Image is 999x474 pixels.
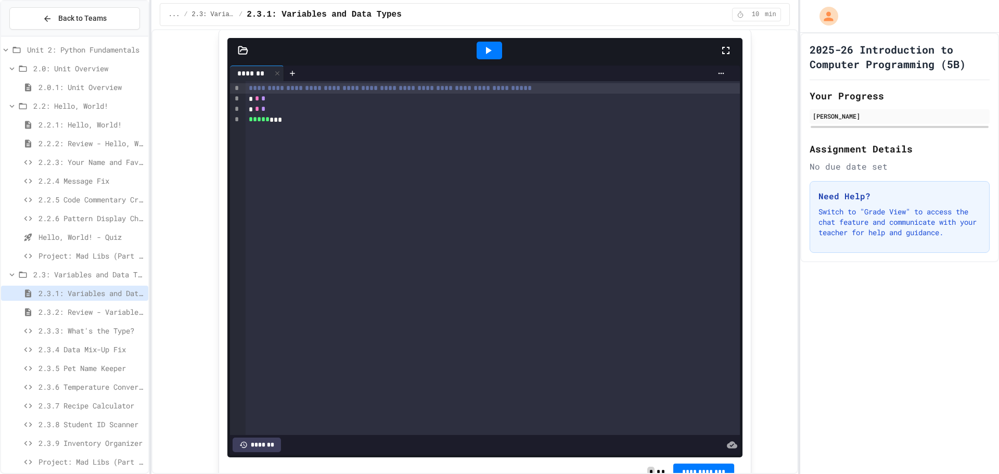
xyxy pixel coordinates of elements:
h1: 2025-26 Introduction to Computer Programming (5B) [810,42,990,71]
span: 2.3: Variables and Data Types [33,269,144,280]
span: 2.3.5 Pet Name Keeper [39,363,144,374]
span: 2.2.1: Hello, World! [39,119,144,130]
span: 2.3.7 Recipe Calculator [39,400,144,411]
span: Unit 2: Python Fundamentals [27,44,144,55]
span: 2.3.2: Review - Variables and Data Types [39,306,144,317]
span: 2.2.2: Review - Hello, World! [39,138,144,149]
span: Hello, World! - Quiz [39,232,144,242]
span: 2.2.5 Code Commentary Creator [39,194,144,205]
span: 2.3: Variables and Data Types [192,10,235,19]
h3: Need Help? [818,190,981,202]
span: / [184,10,187,19]
span: Back to Teams [58,13,107,24]
h2: Your Progress [810,88,990,103]
span: 2.2.4 Message Fix [39,175,144,186]
span: ... [169,10,180,19]
span: 2.2: Hello, World! [33,100,144,111]
span: 2.3.3: What's the Type? [39,325,144,336]
span: 2.3.9 Inventory Organizer [39,438,144,449]
span: 2.2.3: Your Name and Favorite Movie [39,157,144,168]
span: 10 [747,10,764,19]
div: [PERSON_NAME] [813,111,987,121]
span: 2.3.4 Data Mix-Up Fix [39,344,144,355]
span: 2.3.6 Temperature Converter [39,381,144,392]
button: Back to Teams [9,7,140,30]
span: 2.3.1: Variables and Data Types [247,8,402,21]
span: Project: Mad Libs (Part 2) [39,456,144,467]
span: 2.2.6 Pattern Display Challenge [39,213,144,224]
span: / [239,10,242,19]
div: My Account [809,4,841,28]
p: Switch to "Grade View" to access the chat feature and communicate with your teacher for help and ... [818,207,981,238]
span: 2.3.1: Variables and Data Types [39,288,144,299]
span: 2.0.1: Unit Overview [39,82,144,93]
span: Project: Mad Libs (Part 1) [39,250,144,261]
span: min [765,10,776,19]
span: 2.3.8 Student ID Scanner [39,419,144,430]
div: No due date set [810,160,990,173]
h2: Assignment Details [810,142,990,156]
span: 2.0: Unit Overview [33,63,144,74]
